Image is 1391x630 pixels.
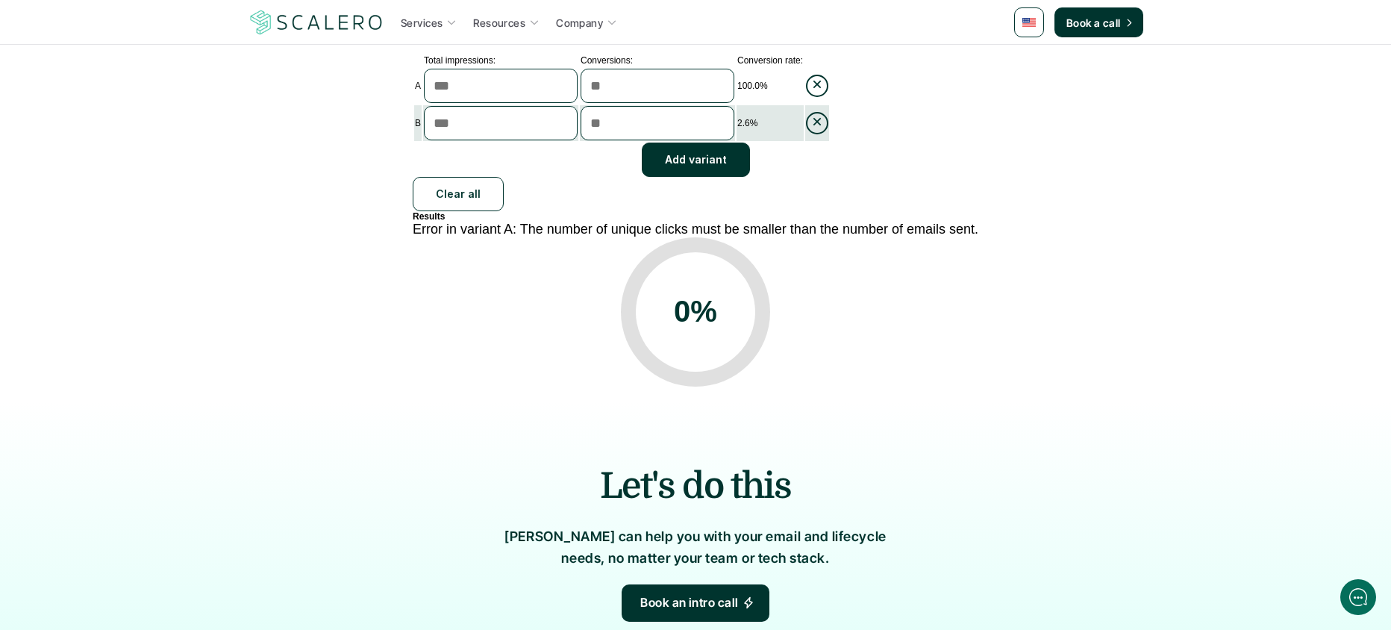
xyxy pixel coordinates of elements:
button: Add variant [642,143,750,177]
td: A [414,68,422,104]
a: Book an intro call [622,584,769,622]
iframe: gist-messenger-bubble-iframe [1340,579,1376,615]
td: 2.6 % [737,105,804,141]
h4: Results [413,211,978,222]
td: Conversions: [580,54,735,66]
span: We run on Gist [125,522,189,531]
td: Conversion rate: [737,54,804,66]
span: New conversation [96,207,179,219]
h1: Hi! Welcome to [GEOGRAPHIC_DATA]. [22,72,276,96]
button: Clear all [413,177,504,211]
p: Book a call [1066,15,1121,31]
td: B [414,105,422,141]
p: [PERSON_NAME] can help you with your email and lifecycle needs, no matter your team or tech stack. [487,526,904,570]
img: Scalero company logo [248,8,385,37]
p: Services [401,15,443,31]
p: Book an intro call [640,593,739,613]
p: Resources [473,15,525,31]
span: Error in variant A: The number of unique clicks must be smaller than the number of emails sent. [413,222,978,237]
h2: Let us know if we can help with lifecycle marketing. [22,99,276,171]
span: 0 % [674,295,717,328]
a: Scalero company logo [248,9,385,36]
button: New conversation [23,198,275,228]
td: Total impressions: [423,54,578,66]
p: Company [556,15,603,31]
td: 100.0 % [737,68,804,104]
h2: Let's do this [307,461,1084,511]
a: Book a call [1054,7,1143,37]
